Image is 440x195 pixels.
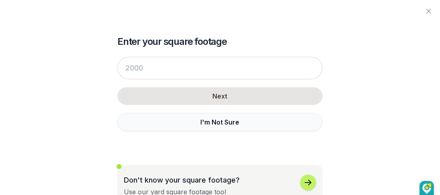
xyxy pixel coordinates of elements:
img: DzVsEph+IJtmAAAAAElFTkSuQmCC [422,183,432,194]
button: Next [117,87,323,105]
button: I'm Not Sure [117,113,323,131]
input: 2000 [117,57,323,79]
p: Don't know your square footage? [124,175,240,185]
h2: Enter your square footage [117,35,323,48]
